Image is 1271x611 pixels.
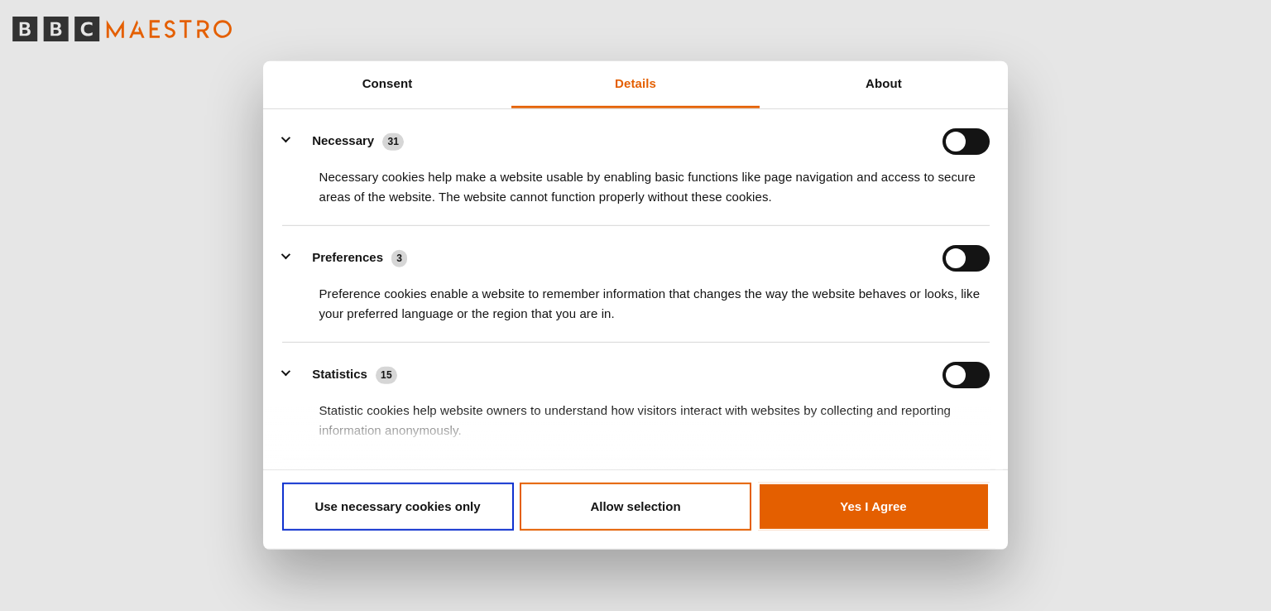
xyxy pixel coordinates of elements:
span: 15 [376,367,397,383]
span: 31 [382,133,404,150]
a: Consent [263,61,511,108]
button: Use necessary cookies only [282,483,514,531]
label: Necessary [312,132,374,151]
label: Preferences [312,248,383,267]
div: Statistic cookies help website owners to understand how visitors interact with websites by collec... [282,387,990,440]
div: Preference cookies enable a website to remember information that changes the way the website beha... [282,271,990,323]
button: Statistics (15) [282,361,408,387]
button: Preferences (3) [282,244,418,271]
label: Statistics [312,365,367,384]
div: Necessary cookies help make a website usable by enabling basic functions like page navigation and... [282,154,990,206]
button: Allow selection [520,483,751,531]
svg: BBC Maestro [12,17,232,41]
button: Yes I Agree [758,483,990,531]
span: 3 [391,250,407,267]
a: About [760,61,1008,108]
button: Necessary (31) [282,127,415,154]
a: Details [511,61,760,108]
